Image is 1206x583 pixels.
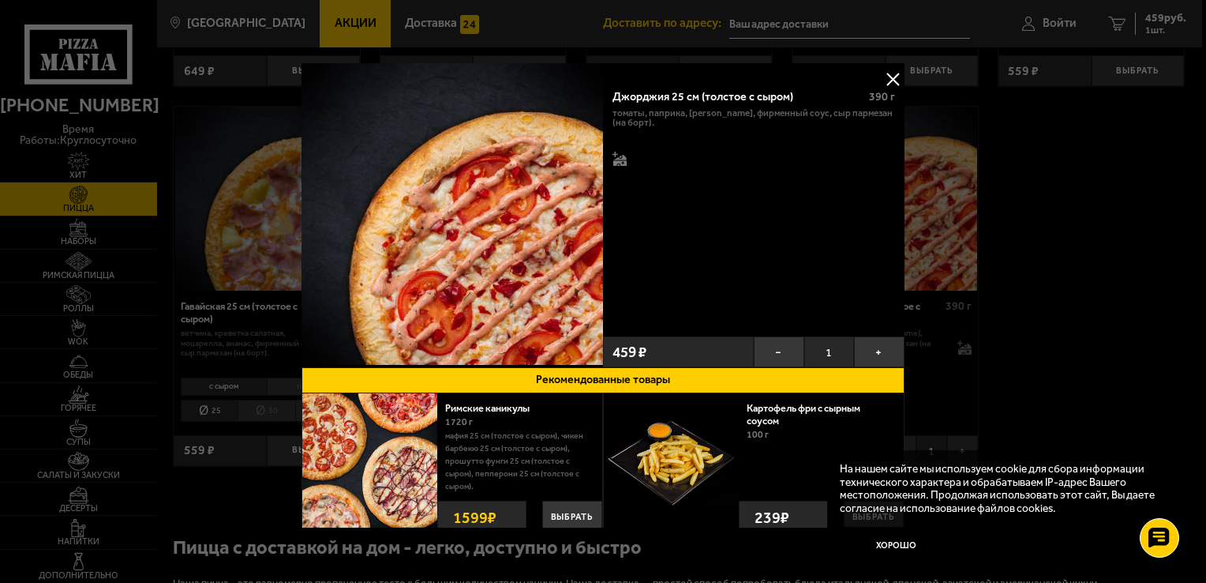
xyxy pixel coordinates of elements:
[747,402,860,427] a: Картофель фри с сырным соусом
[445,402,542,414] a: Римские каникулы
[301,63,603,367] a: Джорджия 25 см (толстое с сыром)
[869,90,895,103] span: 390 г
[445,416,473,427] span: 1720 г
[747,429,769,440] span: 100 г
[840,527,953,565] button: Хорошо
[854,337,904,367] button: +
[301,367,904,393] button: Рекомендованные товары
[445,430,590,493] p: Мафия 25 см (толстое с сыром), Чикен Барбекю 25 см (толстое с сыром), Прошутто Фунги 25 см (толст...
[804,337,855,367] span: 1
[449,502,500,533] strong: 1599 ₽
[751,502,793,533] strong: 239 ₽
[612,90,858,103] div: Джорджия 25 см (толстое с сыром)
[542,501,602,534] button: Выбрать
[754,337,804,367] button: −
[612,344,646,359] span: 459 ₽
[840,462,1167,514] p: На нашем сайте мы используем cookie для сбора информации технического характера и обрабатываем IP...
[612,108,895,128] p: томаты, паприка, [PERSON_NAME], фирменный соус, сыр пармезан (на борт).
[301,63,603,365] img: Джорджия 25 см (толстое с сыром)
